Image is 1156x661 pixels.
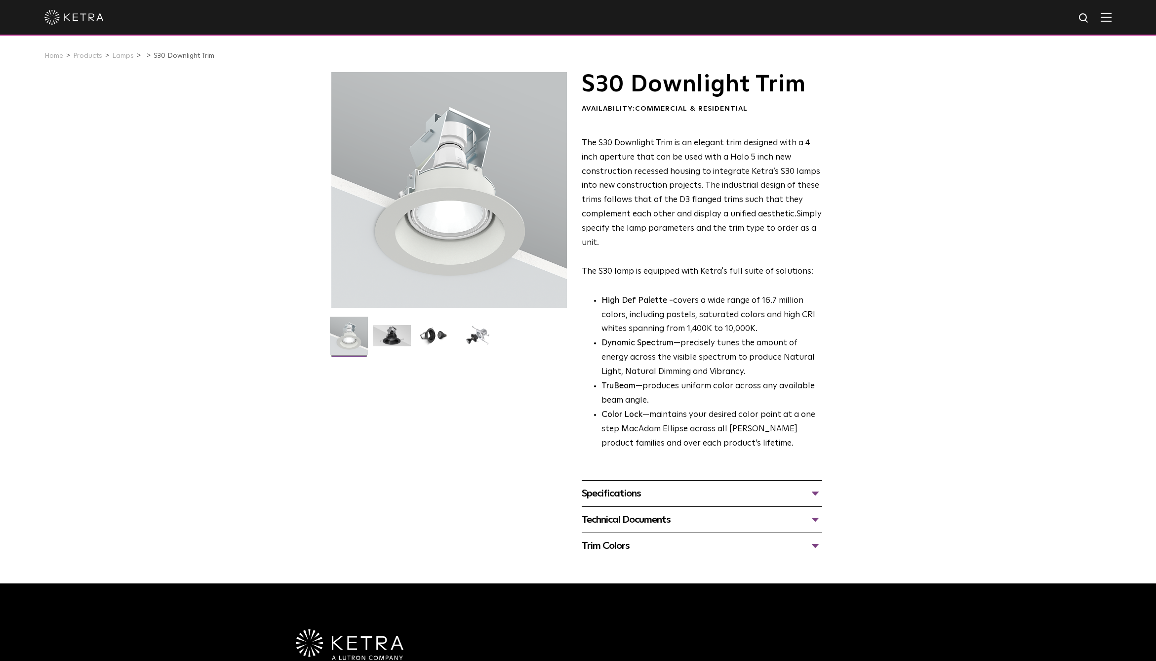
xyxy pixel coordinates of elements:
img: Hamburger%20Nav.svg [1101,12,1112,22]
a: Lamps [112,52,134,59]
img: S30 Halo Downlight_Table Top_Black [416,325,454,354]
li: —maintains your desired color point at a one step MacAdam Ellipse across all [PERSON_NAME] produc... [601,408,822,451]
img: Ketra-aLutronCo_White_RGB [296,629,403,660]
div: Trim Colors [582,538,822,554]
img: S30 Halo Downlight_Hero_Black_Gradient [373,325,411,354]
div: Availability: [582,104,822,114]
img: S30-DownlightTrim-2021-Web-Square [330,317,368,362]
h1: S30 Downlight Trim [582,72,822,97]
strong: High Def Palette - [601,296,673,305]
a: Products [73,52,102,59]
strong: TruBeam [601,382,636,390]
li: —precisely tunes the amount of energy across the visible spectrum to produce Natural Light, Natur... [601,336,822,379]
span: The S30 Downlight Trim is an elegant trim designed with a 4 inch aperture that can be used with a... [582,139,820,218]
span: Simply specify the lamp parameters and the trim type to order as a unit.​ [582,210,822,247]
div: Specifications [582,486,822,501]
p: covers a wide range of 16.7 million colors, including pastels, saturated colors and high CRI whit... [601,294,822,337]
a: S30 Downlight Trim [154,52,214,59]
strong: Dynamic Spectrum [601,339,674,347]
img: S30 Halo Downlight_Exploded_Black [459,325,497,354]
div: Technical Documents [582,512,822,528]
img: ketra-logo-2019-white [44,10,104,25]
img: search icon [1078,12,1090,25]
li: —produces uniform color across any available beam angle. [601,379,822,408]
a: Home [44,52,63,59]
strong: Color Lock [601,411,642,419]
p: The S30 lamp is equipped with Ketra's full suite of solutions: [582,136,822,279]
span: Commercial & Residential [635,105,748,112]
